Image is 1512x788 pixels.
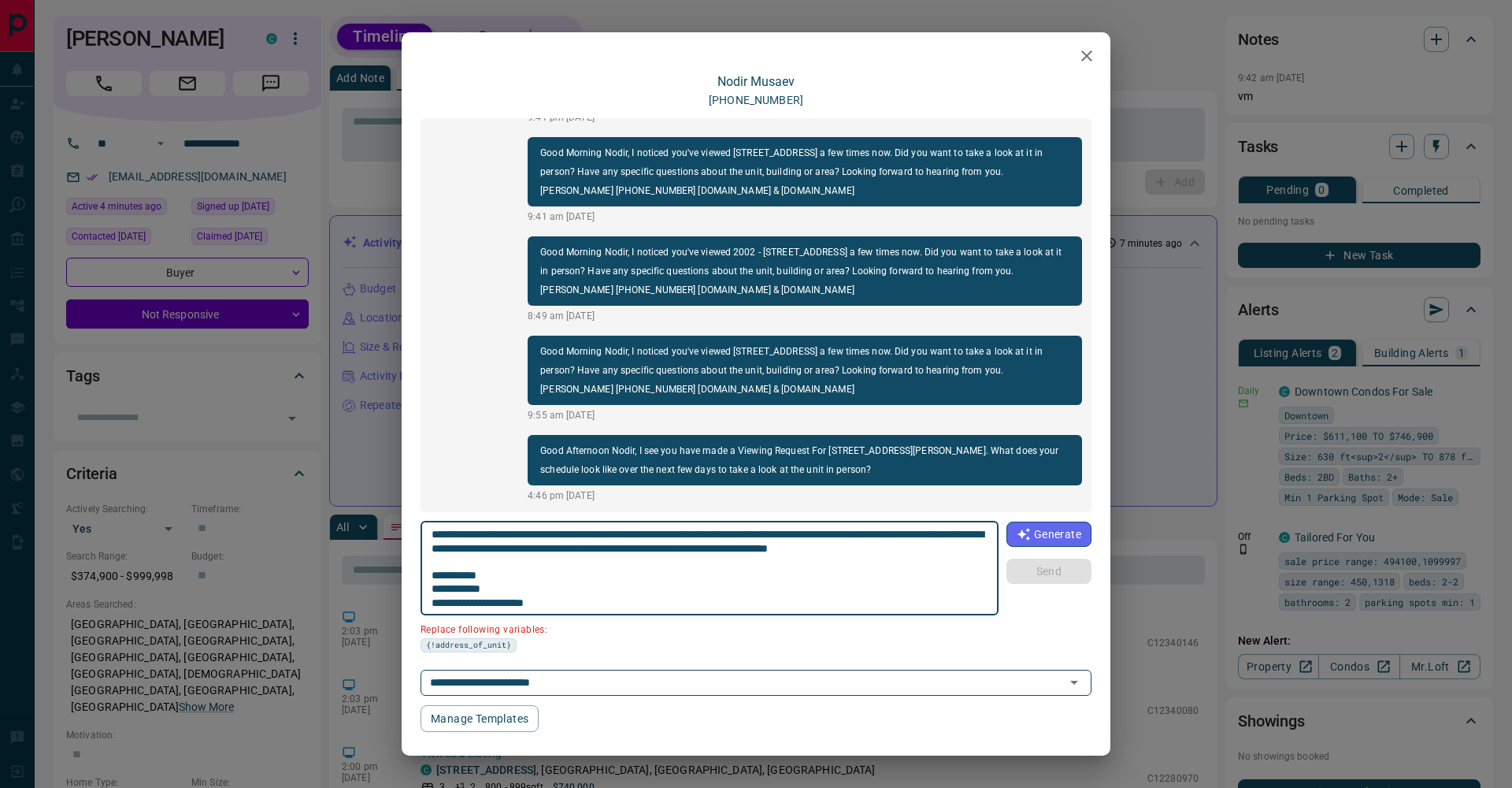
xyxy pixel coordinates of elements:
[540,143,1069,200] p: Good Morning Nodir, I noticed you've viewed [STREET_ADDRESS] a few times now. Did you want to tak...
[540,243,1069,299] p: Good Morning Nodir, I noticed you've viewed 2002 - [STREET_ADDRESS] a few times now. Did you want...
[426,639,511,652] span: {!address_of_unit}
[528,309,1082,323] p: 8:49 am [DATE]
[528,489,1082,503] p: 4:46 pm [DATE]
[540,342,1069,399] p: Good Morning Nodir, I noticed you've viewed [STREET_ADDRESS] a few times now. Did you want to tak...
[540,441,1069,479] p: Good Afternoon Nodir, I see you have made a Viewing Request For [STREET_ADDRESS][PERSON_NAME]. Wh...
[709,92,803,109] p: [PHONE_NUMBER]
[421,705,539,732] button: Manage Templates
[717,74,795,89] a: Nodir Musaev
[528,210,1082,224] p: 9:41 am [DATE]
[421,618,988,638] p: Replace following variables:
[528,408,1082,422] p: 9:55 am [DATE]
[1063,671,1085,693] button: Open
[1006,522,1091,547] button: Generate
